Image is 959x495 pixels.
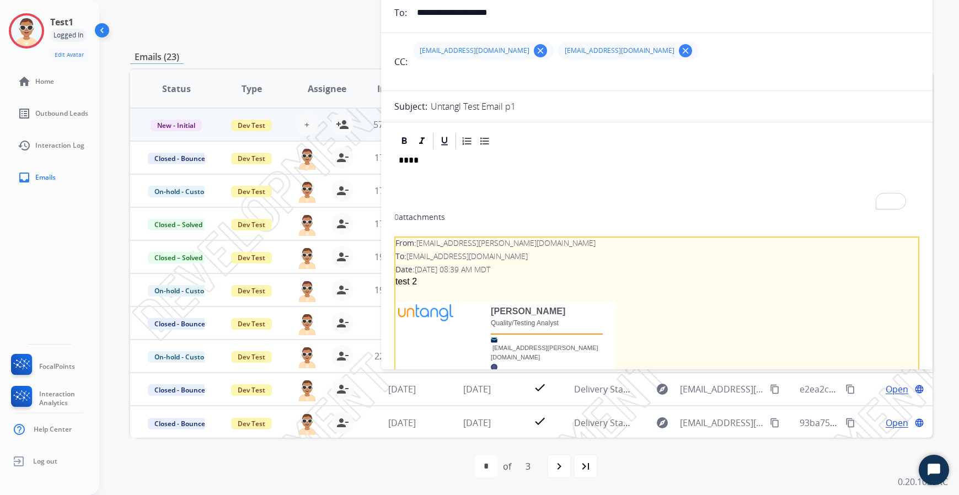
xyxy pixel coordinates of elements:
[394,151,919,214] div: To enrich screen reader interactions, please activate Accessibility in Grammarly extension settings
[680,383,764,396] span: [EMAIL_ADDRESS][PERSON_NAME][DOMAIN_NAME]
[377,82,427,95] span: Initial Date
[533,415,547,428] mat-icon: check
[503,460,511,473] div: of
[394,6,407,19] p: To:
[886,416,908,429] span: Open
[296,412,318,435] img: agent-avatar
[476,133,493,149] div: Bullet List
[680,416,764,429] span: [EMAIL_ADDRESS][DOMAIN_NAME]
[35,77,54,86] span: Home
[242,82,262,95] span: Type
[231,219,272,230] span: Dev Test
[336,151,349,164] mat-icon: person_remove
[336,184,349,197] mat-icon: person_remove
[231,285,272,297] span: Dev Test
[231,252,272,263] span: Dev Test
[416,238,596,248] span: [EMAIL_ADDRESS][PERSON_NAME][DOMAIN_NAME]
[463,383,491,395] span: [DATE]
[9,386,99,411] a: Interaction Analytics
[398,304,453,321] img: Untangl Logo
[11,15,42,46] img: avatar
[395,275,918,288] div: test 2
[336,349,349,363] mat-icon: person_remove
[296,378,318,401] img: agent-avatar
[18,171,31,184] mat-icon: inbox
[394,212,399,222] span: 0
[926,462,942,478] svg: Open Chat
[231,186,272,197] span: Dev Test
[148,351,223,363] span: On-hold - Customer
[336,316,349,330] mat-icon: person_remove
[553,460,566,473] mat-icon: navigate_next
[491,337,497,343] img: Email Icon
[39,362,75,371] span: FocalPoints
[373,119,437,131] span: 57 minutes ago
[336,250,349,263] mat-icon: person_remove
[394,100,427,113] p: Subject:
[336,217,349,230] mat-icon: person_remove
[394,212,445,223] div: attachments
[308,82,346,95] span: Assignee
[656,416,669,429] mat-icon: explore
[50,49,88,61] button: Edit Avatar
[34,425,72,434] span: Help Center
[296,345,318,368] img: agent-avatar
[148,252,209,263] span: Closed – Solved
[656,383,669,396] mat-icon: explore
[18,107,31,120] mat-icon: list_alt
[681,46,690,56] mat-icon: clear
[296,246,318,269] img: agent-avatar
[491,345,598,361] a: [EMAIL_ADDRESS][PERSON_NAME][DOMAIN_NAME]
[517,455,539,477] div: 3
[35,173,56,182] span: Emails
[296,114,318,136] button: +
[9,354,75,379] a: FocalPoints
[396,133,412,149] div: Bold
[574,383,723,395] span: Delivery Status Notification (Failure)
[374,350,429,362] span: 22 hours ago
[33,457,57,466] span: Log out
[374,218,429,230] span: 17 hours ago
[845,418,855,428] mat-icon: content_copy
[18,139,31,152] mat-icon: history
[231,351,272,363] span: Dev Test
[374,251,429,263] span: 19 hours ago
[574,417,723,429] span: Delivery Status Notification (Failure)
[151,120,202,131] span: New - Initial
[845,384,855,394] mat-icon: content_copy
[231,120,272,131] span: Dev Test
[296,279,318,302] img: agent-avatar
[415,264,490,275] span: [DATE] 08:39 AM MDT
[296,213,318,236] img: agent-avatar
[18,75,31,88] mat-icon: home
[39,390,99,407] span: Interaction Analytics
[148,418,216,429] span: Closed - Bounced
[565,46,674,55] span: [EMAIL_ADDRESS][DOMAIN_NAME]
[296,147,318,170] img: agent-avatar
[374,185,429,197] span: 17 hours ago
[388,417,416,429] span: [DATE]
[374,284,429,296] span: 19 hours ago
[406,251,528,261] span: [EMAIL_ADDRESS][DOMAIN_NAME]
[231,153,272,164] span: Dev Test
[420,46,529,55] span: [EMAIL_ADDRESS][DOMAIN_NAME]
[914,418,924,428] mat-icon: language
[395,238,918,249] div: From:
[395,264,918,275] div: Date:
[231,318,272,330] span: Dev Test
[148,285,223,297] span: On-hold - Customer
[535,46,545,56] mat-icon: clear
[148,186,223,197] span: On-hold - Customer
[414,133,430,149] div: Italic
[395,251,918,262] div: To:
[491,364,497,370] img: Website Icon
[50,29,87,42] div: Logged In
[919,455,949,485] button: Start Chat
[914,384,924,394] mat-icon: language
[459,133,475,149] div: Ordered List
[148,153,216,164] span: Closed - Bounced
[336,283,349,297] mat-icon: person_remove
[431,100,516,113] p: Untangl Test Email p1
[336,416,349,429] mat-icon: person_remove
[35,141,84,150] span: Interaction Log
